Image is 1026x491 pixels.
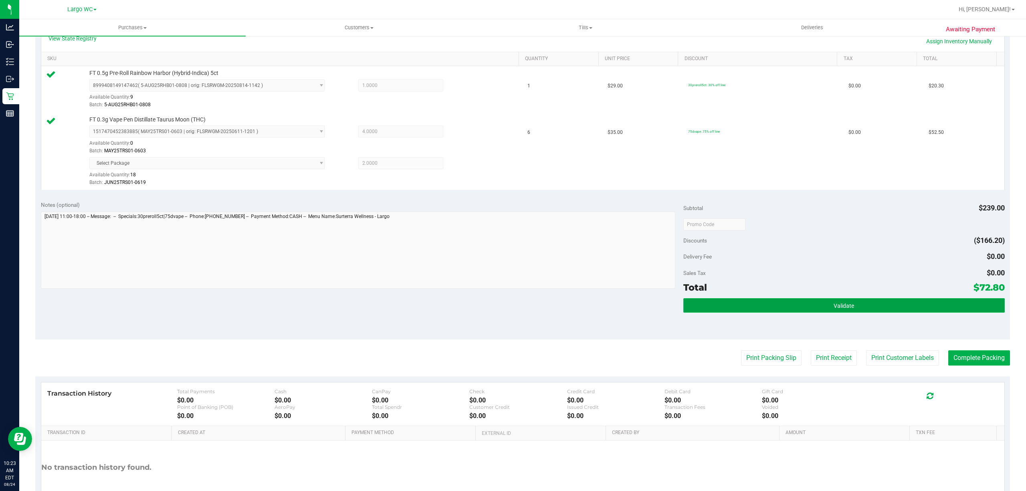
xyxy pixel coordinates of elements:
[48,34,97,42] a: View State Registry
[959,6,1011,12] span: Hi, [PERSON_NAME]!
[866,350,939,366] button: Print Customer Labels
[762,396,859,404] div: $0.00
[177,388,275,394] div: Total Payments
[790,24,834,31] span: Deliveries
[683,282,707,293] span: Total
[567,412,664,420] div: $0.00
[567,396,664,404] div: $0.00
[525,56,595,62] a: Quantity
[177,396,275,404] div: $0.00
[762,412,859,420] div: $0.00
[683,218,745,230] input: Promo Code
[67,6,93,13] span: Largo WC
[372,396,469,404] div: $0.00
[844,56,914,62] a: Tax
[47,56,516,62] a: SKU
[41,202,80,208] span: Notes (optional)
[130,94,133,100] span: 9
[683,205,703,211] span: Subtotal
[741,350,802,366] button: Print Packing Slip
[19,19,246,36] a: Purchases
[104,180,146,185] span: JUN25TRS01-0619
[275,396,372,404] div: $0.00
[612,430,776,436] a: Created By
[683,298,1005,313] button: Validate
[683,233,707,248] span: Discounts
[664,388,762,394] div: Debit Card
[762,404,859,410] div: Voided
[608,82,623,90] span: $29.00
[929,129,944,136] span: $52.50
[974,236,1005,244] span: ($166.20)
[6,58,14,66] inline-svg: Inventory
[89,91,337,107] div: Available Quantity:
[683,270,706,276] span: Sales Tax
[811,350,857,366] button: Print Receipt
[987,269,1005,277] span: $0.00
[89,102,103,107] span: Batch:
[177,412,275,420] div: $0.00
[246,19,472,36] a: Customers
[19,24,246,31] span: Purchases
[89,180,103,185] span: Batch:
[973,282,1005,293] span: $72.80
[688,83,725,87] span: 30preroll5ct: 30% off line
[948,350,1010,366] button: Complete Packing
[472,19,699,36] a: Tills
[4,481,16,487] p: 08/24
[605,56,675,62] a: Unit Price
[275,412,372,420] div: $0.00
[89,137,337,153] div: Available Quantity:
[89,69,218,77] span: FT 0.5g Pre-Roll Rainbow Harbor (Hybrid-Indica) 5ct
[130,140,133,146] span: 0
[178,430,342,436] a: Created At
[6,75,14,83] inline-svg: Outbound
[4,460,16,481] p: 10:23 AM EDT
[786,430,906,436] a: Amount
[469,404,567,410] div: Customer Credit
[104,148,146,154] span: MAY25TRS01-0603
[762,388,859,394] div: Gift Card
[6,109,14,117] inline-svg: Reports
[372,388,469,394] div: CanPay
[527,129,530,136] span: 6
[351,430,472,436] a: Payment Method
[664,396,762,404] div: $0.00
[6,23,14,31] inline-svg: Analytics
[834,303,854,309] span: Validate
[929,82,944,90] span: $20.30
[608,129,623,136] span: $35.00
[372,412,469,420] div: $0.00
[699,19,925,36] a: Deliveries
[177,404,275,410] div: Point of Banking (POB)
[688,129,720,133] span: 75dvape: 75% off line
[469,412,567,420] div: $0.00
[469,396,567,404] div: $0.00
[6,40,14,48] inline-svg: Inbound
[47,430,168,436] a: Transaction ID
[475,426,606,440] th: External ID
[6,92,14,100] inline-svg: Retail
[923,56,993,62] a: Total
[979,204,1005,212] span: $239.00
[246,24,472,31] span: Customers
[916,430,993,436] a: Txn Fee
[372,404,469,410] div: Total Spendr
[664,412,762,420] div: $0.00
[89,148,103,154] span: Batch:
[130,172,136,178] span: 18
[987,252,1005,261] span: $0.00
[89,169,337,185] div: Available Quantity:
[275,404,372,410] div: AeroPay
[469,388,567,394] div: Check
[685,56,834,62] a: Discount
[567,388,664,394] div: Credit Card
[275,388,372,394] div: Cash
[921,34,997,48] a: Assign Inventory Manually
[567,404,664,410] div: Issued Credit
[104,102,151,107] span: 5-AUG25RHB01-0808
[664,404,762,410] div: Transaction Fees
[89,116,206,123] span: FT 0.3g Vape Pen Distillate Taurus Moon (THC)
[848,82,861,90] span: $0.00
[946,25,995,34] span: Awaiting Payment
